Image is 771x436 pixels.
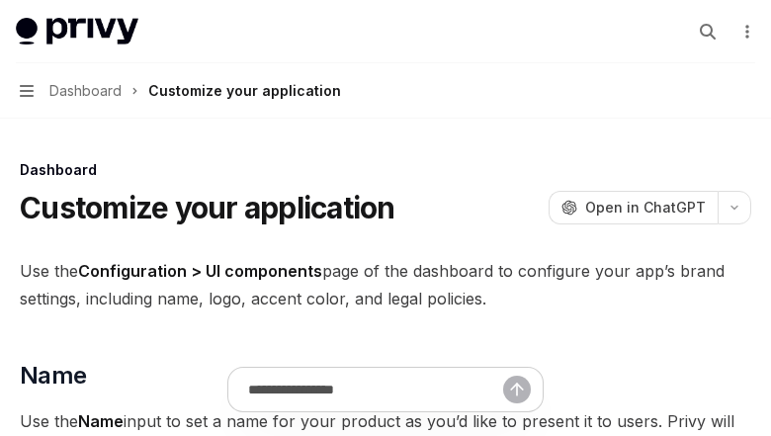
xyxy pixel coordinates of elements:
[78,261,322,281] strong: Configuration > UI components
[49,79,122,103] span: Dashboard
[20,190,395,225] h1: Customize your application
[549,191,718,224] button: Open in ChatGPT
[20,257,751,312] span: Use the page of the dashboard to configure your app’s brand settings, including name, logo, accen...
[148,79,341,103] div: Customize your application
[20,160,751,180] div: Dashboard
[503,376,531,403] button: Send message
[16,18,138,45] img: light logo
[735,18,755,45] button: More actions
[20,360,87,392] span: Name
[585,198,706,218] span: Open in ChatGPT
